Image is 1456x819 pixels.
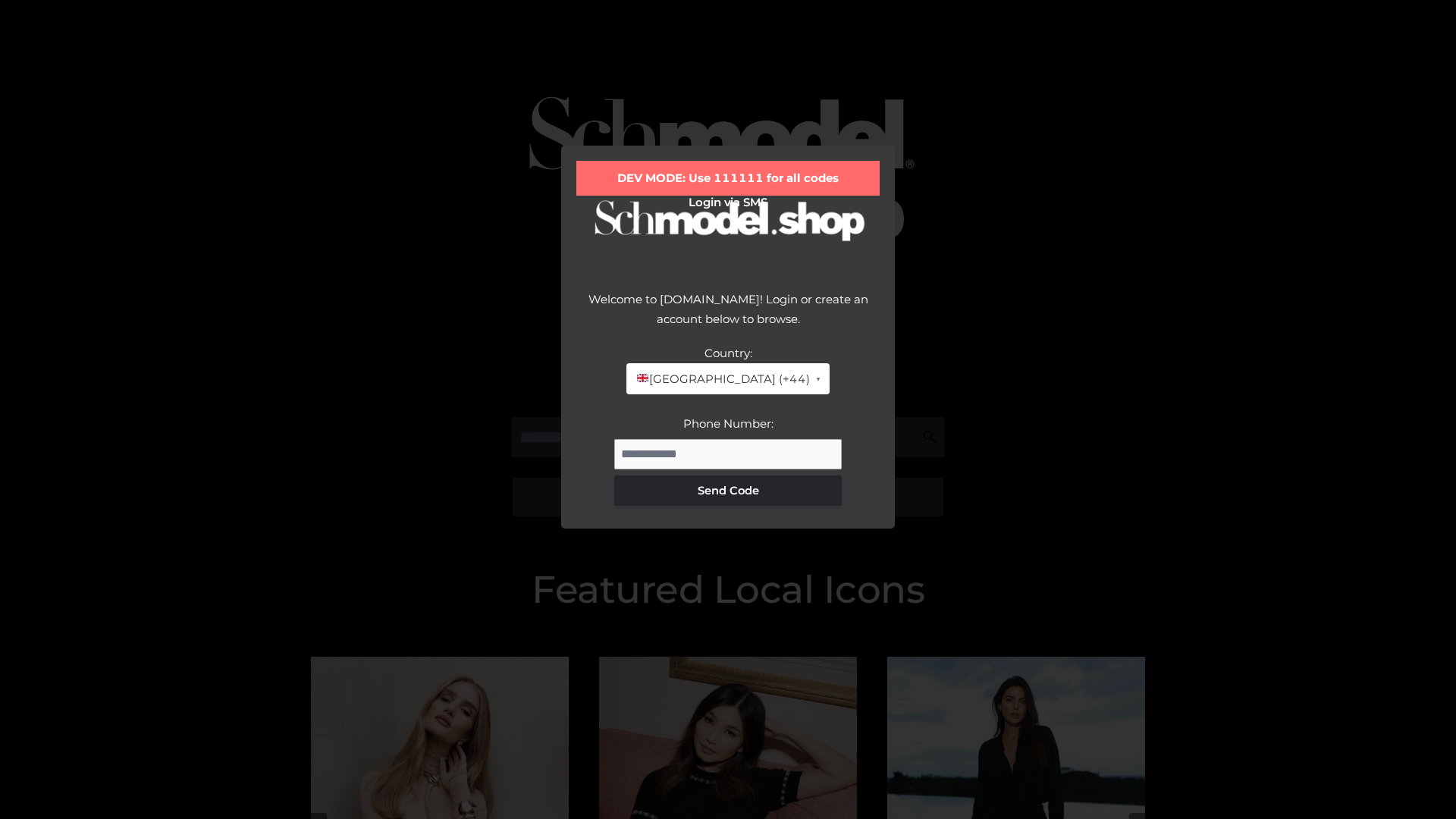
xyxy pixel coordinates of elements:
[576,161,880,196] div: DEV MODE: Use 111111 for all codes
[576,196,880,209] h2: Login via SMS
[637,372,648,384] img: 🇬🇧
[704,346,752,360] label: Country:
[576,290,880,344] div: Welcome to [DOMAIN_NAME]! Login or create an account below to browse.
[614,475,842,506] button: Send Code
[635,369,809,389] span: [GEOGRAPHIC_DATA] (+44)
[683,416,773,431] label: Phone Number:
